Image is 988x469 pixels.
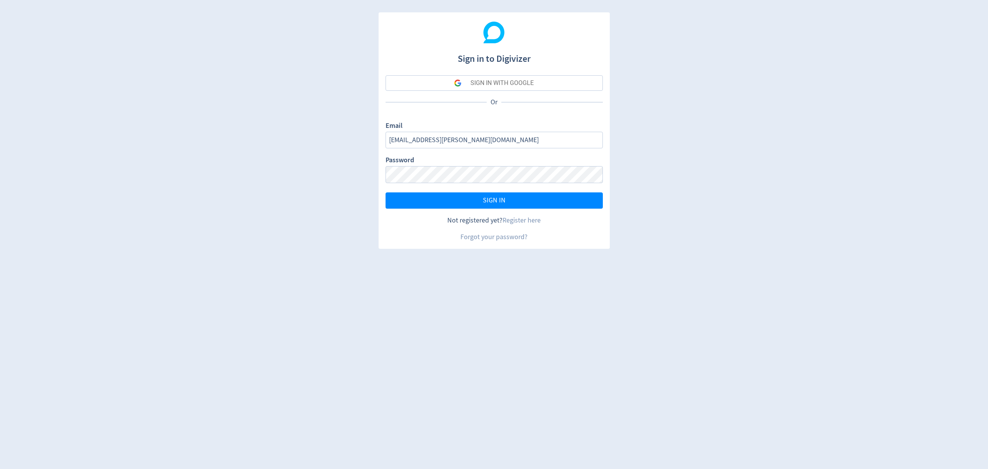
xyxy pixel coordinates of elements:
div: SIGN IN WITH GOOGLE [470,75,534,91]
img: Digivizer Logo [483,22,505,43]
button: SIGN IN [386,192,603,209]
h1: Sign in to Digivizer [386,46,603,66]
span: SIGN IN [483,197,506,204]
a: Register here [502,216,541,225]
div: Not registered yet? [386,216,603,225]
label: Password [386,155,414,166]
p: Or [487,97,501,107]
label: Email [386,121,403,132]
a: Forgot your password? [460,233,528,241]
button: SIGN IN WITH GOOGLE [386,75,603,91]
